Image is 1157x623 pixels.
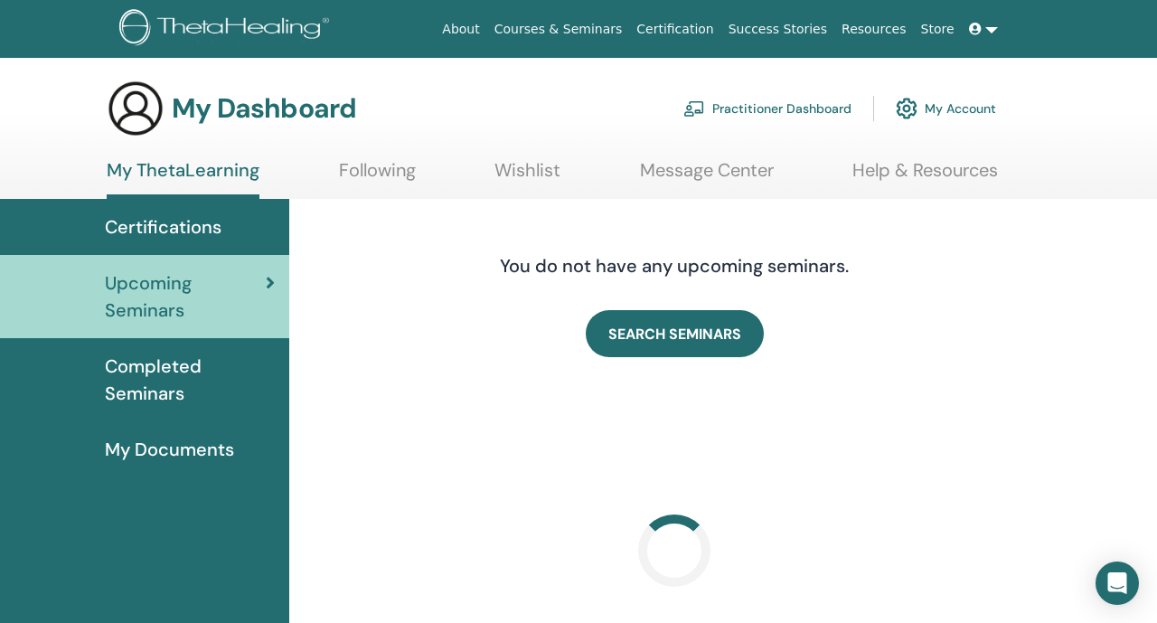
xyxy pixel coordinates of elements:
img: logo.png [119,9,335,50]
div: Open Intercom Messenger [1096,562,1139,605]
a: Practitioner Dashboard [683,89,851,128]
span: Completed Seminars [105,353,275,407]
a: Help & Resources [852,159,998,194]
span: My Documents [105,436,234,463]
a: Courses & Seminars [487,13,630,46]
a: About [435,13,486,46]
a: SEARCH SEMINARS [586,310,764,357]
a: Following [339,159,416,194]
a: Certification [629,13,720,46]
a: Message Center [640,159,774,194]
h3: My Dashboard [172,92,356,125]
a: Store [914,13,962,46]
img: generic-user-icon.jpg [107,80,165,137]
span: Upcoming Seminars [105,269,266,324]
a: Success Stories [721,13,834,46]
img: cog.svg [896,93,917,124]
a: My ThetaLearning [107,159,259,199]
h4: You do not have any upcoming seminars. [390,255,959,277]
span: SEARCH SEMINARS [608,325,741,344]
span: Certifications [105,213,221,241]
img: chalkboard-teacher.svg [683,100,705,117]
a: My Account [896,89,996,128]
a: Resources [834,13,914,46]
a: Wishlist [494,159,560,194]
